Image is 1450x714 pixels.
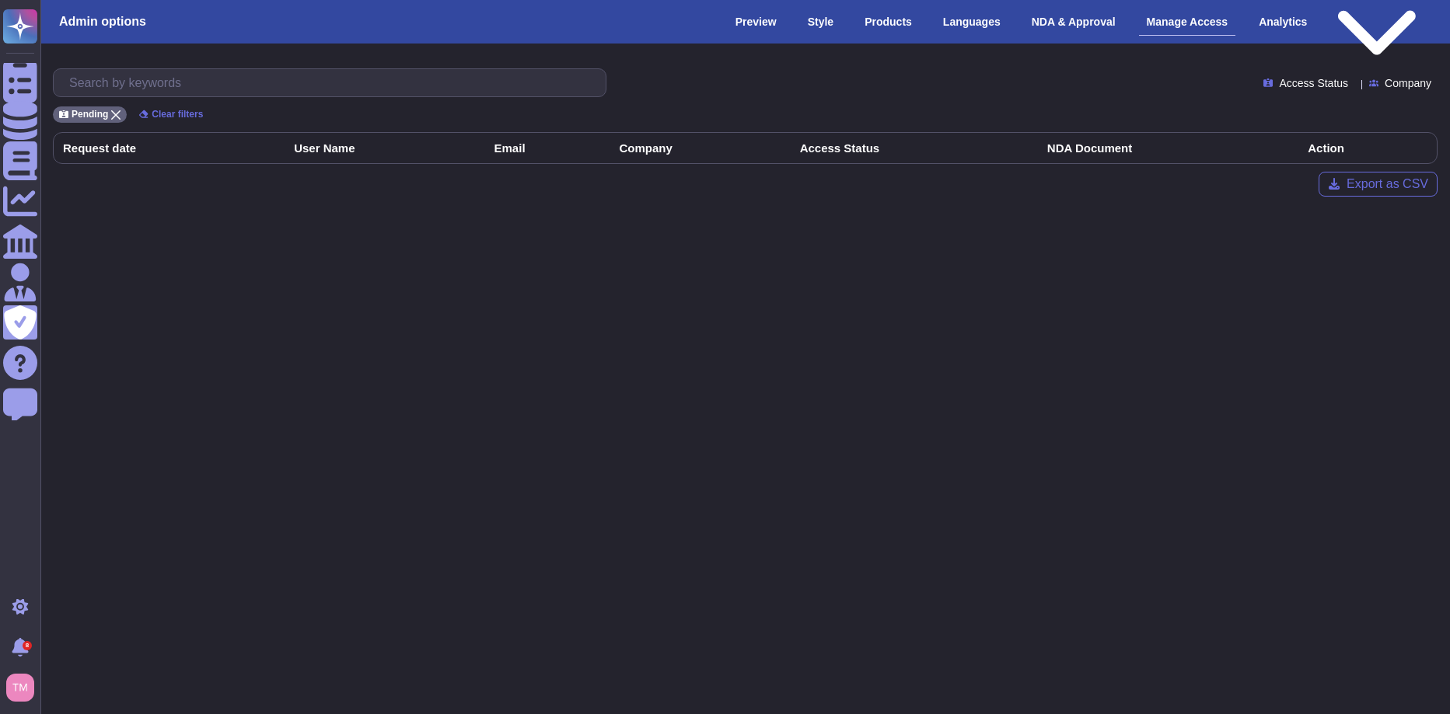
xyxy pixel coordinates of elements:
[1038,133,1298,163] th: NDA Document
[285,133,484,163] th: User Name
[72,110,108,119] span: Pending
[152,110,203,119] span: Clear filters
[1139,9,1236,36] div: Manage Access
[728,9,784,35] div: Preview
[6,674,34,702] img: user
[857,9,920,35] div: Products
[61,69,606,96] input: Search by keywords
[54,133,285,163] th: Request date
[1319,172,1438,197] button: Export as CSV
[1385,78,1431,89] span: Company
[1298,133,1437,163] th: Action
[1024,9,1123,35] div: NDA & Approval
[1279,78,1348,89] span: Access Status
[3,670,45,705] button: user
[59,14,146,29] h3: Admin options
[935,9,1008,35] div: Languages
[791,133,1038,163] th: Access Status
[610,133,791,163] th: Company
[485,133,610,163] th: Email
[1347,178,1428,190] span: Export as CSV
[800,9,841,35] div: Style
[1251,9,1315,35] div: Analytics
[23,641,32,650] div: 8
